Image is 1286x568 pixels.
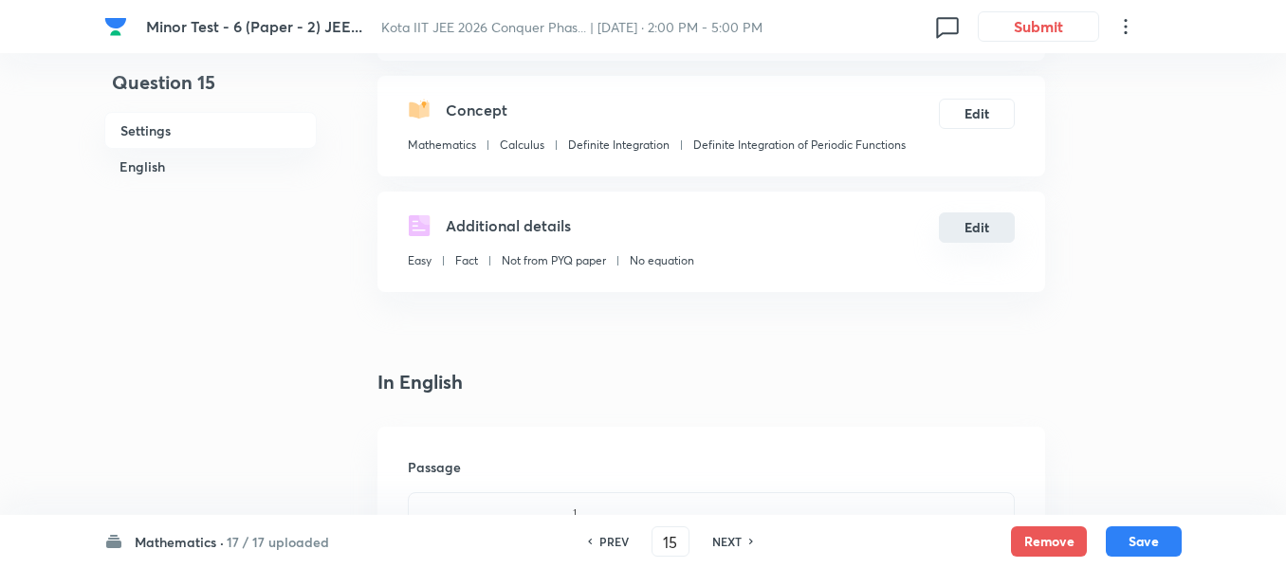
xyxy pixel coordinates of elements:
[446,214,571,237] h5: Additional details
[227,532,329,552] h6: 17 / 17 uploaded
[693,137,906,154] p: Definite Integration of Periodic Functions
[939,99,1015,129] button: Edit
[502,252,606,269] p: Not from PYQ paper
[377,368,1045,396] h4: In English
[1011,526,1087,557] button: Remove
[1106,526,1182,557] button: Save
[104,15,131,38] a: Company Logo
[408,252,432,269] p: Easy
[408,137,476,154] p: Mathematics
[104,68,317,112] h4: Question 15
[104,15,127,38] img: Company Logo
[408,457,1015,477] h6: Passage
[455,252,478,269] p: Fact
[146,16,362,36] span: Minor Test - 6 (Paper - 2) JEE...
[104,112,317,149] h6: Settings
[446,99,507,121] h5: Concept
[381,18,762,36] span: Kota IIT JEE 2026 Conquer Phas... | [DATE] · 2:00 PM - 5:00 PM
[939,212,1015,243] button: Edit
[408,214,431,237] img: questionDetails.svg
[135,532,224,552] h6: Mathematics ·
[712,533,742,550] h6: NEXT
[978,11,1099,42] button: Submit
[599,533,629,550] h6: PREV
[500,137,544,154] p: Calculus
[630,252,694,269] p: No equation
[408,99,431,121] img: questionConcept.svg
[568,137,670,154] p: Definite Integration
[104,149,317,184] h6: English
